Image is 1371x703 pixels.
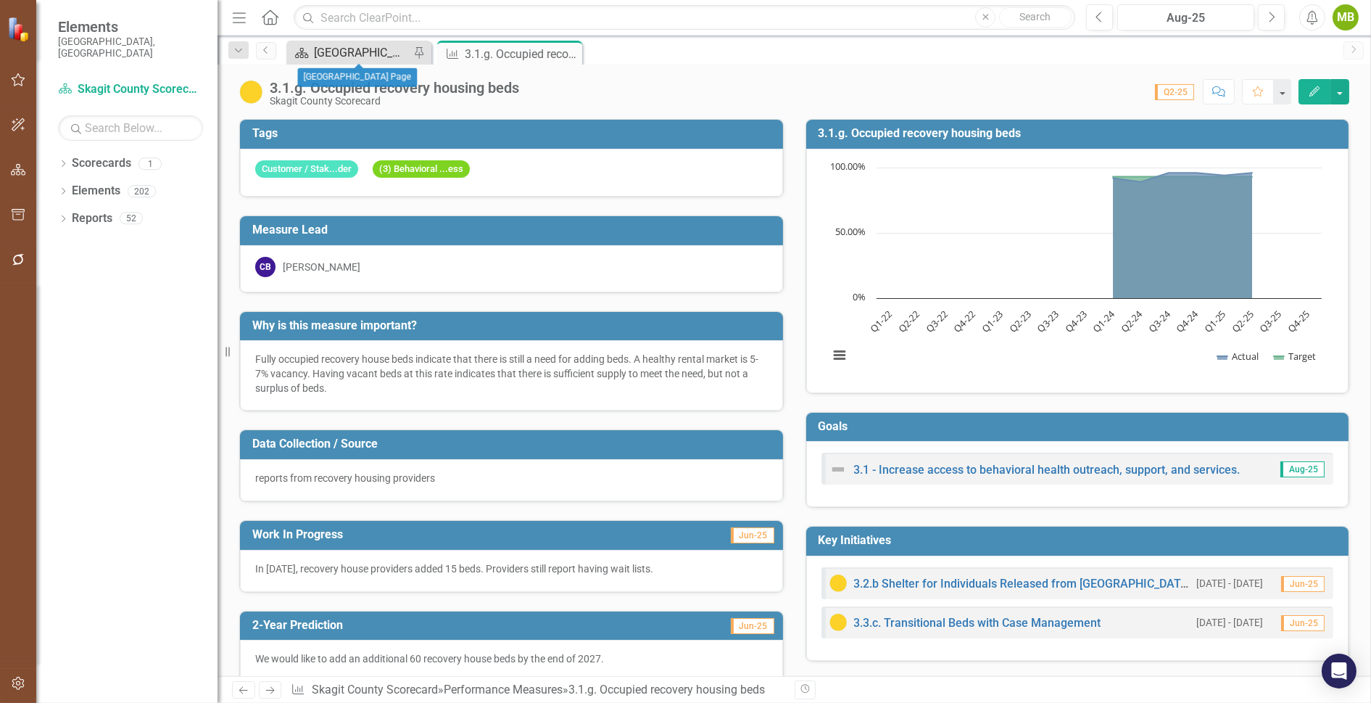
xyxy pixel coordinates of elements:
[853,290,866,303] text: 0%
[819,127,1342,140] h3: 3.1.g. Occupied recovery housing beds
[252,319,776,332] h3: Why is this measure important?
[7,16,33,41] img: ClearPoint Strategy
[270,80,519,96] div: 3.1.g. Occupied recovery housing beds
[298,68,418,87] div: [GEOGRAPHIC_DATA] Page
[1117,4,1254,30] button: Aug-25
[291,682,783,699] div: » »
[252,437,776,451] h3: Data Collection / Source
[835,225,866,238] text: 50.00%
[1061,308,1088,334] text: Q4-23
[867,308,894,334] text: Q1-22
[1284,308,1311,334] text: Q4-25
[138,157,162,170] div: 1
[1281,576,1325,592] span: Jun-25
[1117,307,1145,334] text: Q2-24
[1281,615,1325,631] span: Jun-25
[978,308,1005,334] text: Q1-23
[373,160,470,178] span: (3) Behavioral ...ess
[1274,350,1316,363] button: Show Target
[731,527,774,543] span: Jun-25
[255,257,276,277] div: CB
[252,619,602,632] h3: 2-Year Prediction
[72,210,112,227] a: Reports
[829,461,847,478] img: Not Defined
[1196,616,1263,630] small: [DATE] - [DATE]
[1256,308,1283,334] text: Q3-25
[1217,350,1259,363] button: Show Actual
[821,160,1329,378] svg: Interactive chart
[999,7,1072,28] button: Search
[255,352,768,395] p: Fully occupied recovery house beds indicate that there is still a need for adding beds. A healthy...
[1322,654,1356,688] div: Open Intercom Messenger
[821,160,1334,378] div: Chart. Highcharts interactive chart.
[283,260,360,274] div: [PERSON_NAME]
[255,651,768,666] p: We would like to add an additional 60 recovery house beds by the end of 2027.
[854,463,1240,477] a: 3.1 - Increase access to behavioral health outreach, support, and services.
[465,45,579,63] div: 3.1.g. Occupied recovery housing beds
[1155,84,1194,100] span: Q2-25
[1122,9,1249,27] div: Aug-25
[1333,4,1359,30] button: MB
[290,44,410,62] a: [GEOGRAPHIC_DATA] Page
[72,155,131,172] a: Scorecards
[1196,577,1263,591] small: [DATE] - [DATE]
[58,81,203,98] a: Skagit County Scorecard
[444,683,563,696] a: Performance Measures
[950,308,977,334] text: Q4-22
[120,213,143,225] div: 52
[1229,308,1256,334] text: Q2-25
[72,183,120,200] a: Elements
[568,683,765,696] div: 3.1.g. Occupied recovery housing beds
[58,18,203,36] span: Elements
[895,308,921,334] text: Q2-22
[731,618,774,634] span: Jun-25
[252,223,776,237] h3: Measure Lead
[923,308,950,334] text: Q3-22
[829,575,847,592] img: Caution
[830,160,866,173] text: 100.00%
[294,5,1075,30] input: Search ClearPoint...
[854,577,1192,591] a: 3.2.b Shelter for Individuals Released from [GEOGRAPHIC_DATA]
[1280,461,1325,477] span: Aug-25
[1090,307,1117,334] text: Q1-24
[819,420,1342,433] h3: Goals
[1146,307,1173,334] text: Q3-24
[252,528,602,541] h3: Work In Progress
[1020,11,1051,22] span: Search
[255,562,768,576] p: In [DATE], recovery house providers added 15 beds. Providers still report having wait lists.
[255,160,358,178] span: Customer / Stak...der
[1173,307,1201,334] text: Q4-24
[128,185,156,197] div: 202
[58,115,203,141] input: Search Below...
[255,471,768,485] p: reports from recovery housing providers
[314,44,410,62] div: [GEOGRAPHIC_DATA] Page
[270,96,519,107] div: Skagit County Scorecard
[58,36,203,59] small: [GEOGRAPHIC_DATA], [GEOGRAPHIC_DATA]
[829,614,847,631] img: Caution
[819,534,1342,547] h3: Key Initiatives
[854,616,1101,630] a: 3.3.c. Transitional Beds with Case Management
[252,127,776,140] h3: Tags
[1201,308,1227,334] text: Q1-25
[829,345,849,366] button: View chart menu, Chart
[1006,308,1033,334] text: Q2-23
[1034,308,1061,334] text: Q3-23
[312,683,438,696] a: Skagit County Scorecard
[239,81,262,104] img: Caution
